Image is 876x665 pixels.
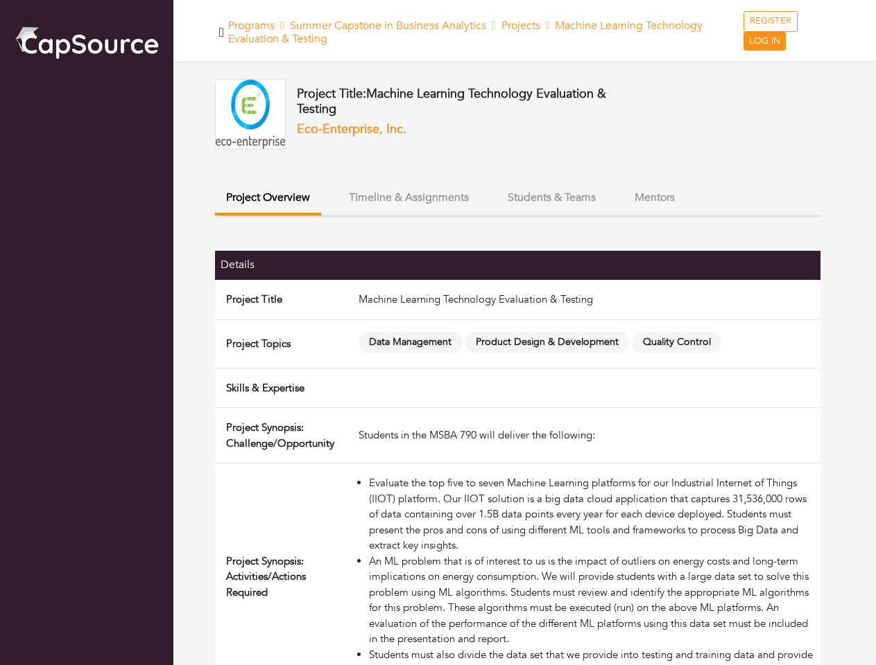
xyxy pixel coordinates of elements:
h4: Project Title: [297,87,639,116]
li: Evaluate the top five to seven Machine Learning platforms for our Industrial Internet of Things (... [369,475,815,553]
button: Timeline & Assignments [338,183,480,213]
a: Projects [501,18,540,33]
td: Machine Learning Technology Evaluation & Testing [353,279,821,319]
img: cap_logo.png [14,24,160,60]
td: Project Title [215,279,353,319]
span: Data Management [359,332,463,353]
button: Mentors [624,183,686,213]
td: Project Topics [215,319,353,368]
img: eco-enterprise_Logo_vf.jpeg [215,79,286,150]
a: Summer Capstone in Business Analytics [290,18,486,33]
a: REGISTER [744,11,798,32]
a: LOG IN [744,32,786,51]
div: Students in the MSBA 790 will deliver the following: [359,427,815,443]
li: An ML problem that is of interest to us is the impact of outliers on energy costs and long-term i... [369,553,815,647]
span: Product Design & Development [465,332,630,353]
a: Programs [228,18,275,33]
span: Quality Control [632,332,721,353]
th: Details [215,251,353,279]
span: Machine Learning Technology Evaluation & Testing [228,18,703,46]
button: Students & Teams [497,183,607,213]
span: Machine Learning Technology Evaluation & Testing [297,85,606,118]
a: Eco-Enterprise, Inc. [297,121,406,138]
td: Project Synopsis: Challenge/Opportunity [215,408,353,463]
button: Project Overview [215,183,321,215]
td: Skills & Expertise [215,368,353,408]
